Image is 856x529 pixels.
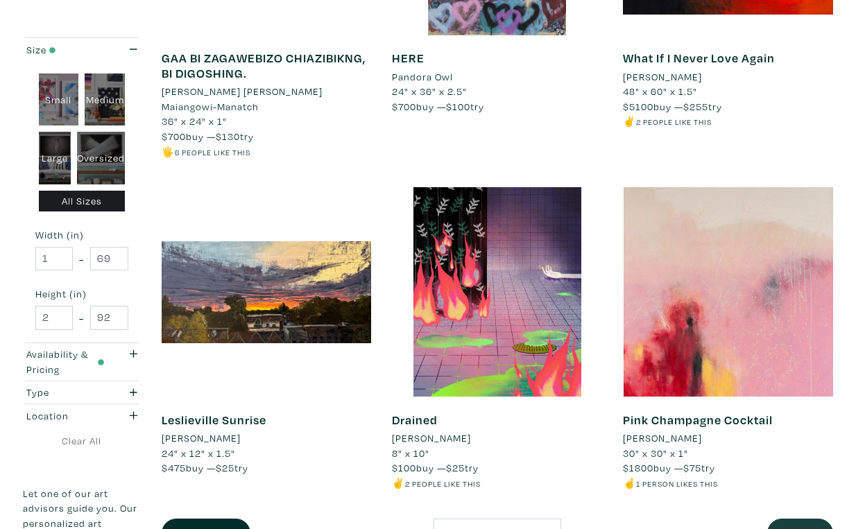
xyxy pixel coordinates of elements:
small: 2 people like this [636,116,712,127]
a: GAA BI ZAGAWEBIZO CHIAZIBIKNG, BI DIGOSHING. [162,50,366,81]
span: buy — try [623,100,722,113]
li: [PERSON_NAME] [623,69,702,85]
span: 48" x 60" x 1.5" [623,85,697,98]
div: Availability & Pricing [26,347,105,376]
li: ✌️ [392,476,602,491]
span: $1800 [623,461,653,474]
a: [PERSON_NAME] [392,431,602,446]
a: Clear All [23,433,141,449]
button: Size [23,38,141,61]
small: 2 people like this [405,478,481,489]
span: $5100 [623,100,653,113]
span: - [79,250,84,268]
div: Small [39,73,79,126]
small: Height (in) [35,289,128,299]
a: [PERSON_NAME] [162,431,372,446]
li: 🖐️ [162,144,372,159]
span: buy — try [392,461,479,474]
div: Size [26,42,105,58]
span: buy — try [162,461,248,474]
button: Type [23,381,141,404]
div: Medium [85,73,125,126]
span: buy — try [392,100,484,113]
span: $475 [162,461,186,474]
span: 8" x 10" [392,446,429,460]
li: Pandora Owl [392,69,453,85]
span: buy — try [623,461,715,474]
button: Location [23,404,141,427]
span: 36" x 24" x 1" [162,114,227,128]
span: $130 [216,130,240,143]
span: 24" x 12" x 1.5" [162,446,235,460]
li: ☝️ [623,476,833,491]
a: Leslieville Sunrise [162,412,266,428]
a: [PERSON_NAME] [623,69,833,85]
span: $25 [446,461,465,474]
div: All Sizes [39,191,126,212]
li: [PERSON_NAME] [392,431,471,446]
span: 30" x 30" x 1" [623,446,688,460]
span: $100 [392,461,416,474]
span: $25 [216,461,234,474]
a: What If I Never Love Again [623,50,775,66]
span: $255 [683,100,708,113]
small: 6 people like this [175,147,250,157]
div: Type [26,385,105,400]
small: Width (in) [35,230,128,240]
a: [PERSON_NAME] [PERSON_NAME] Maiangowi-Manatch [162,84,372,114]
span: $100 [446,100,470,113]
div: Oversized [77,132,125,184]
span: buy — try [162,130,254,143]
a: Drained [392,412,438,428]
a: HERE [392,50,425,66]
li: [PERSON_NAME] [162,431,241,446]
span: 24" x 36" x 2.5" [392,85,467,98]
span: $700 [392,100,416,113]
div: Large [39,132,71,184]
div: Location [26,408,105,424]
li: [PERSON_NAME] [623,431,702,446]
small: 1 person likes this [636,478,718,489]
span: - [79,309,84,327]
button: Availability & Pricing [23,343,141,381]
span: $75 [683,461,701,474]
a: Pandora Owl [392,69,602,85]
a: [PERSON_NAME] [623,431,833,446]
a: Pink Champagne Cocktail [623,412,773,428]
li: ✌️ [623,114,833,129]
span: $700 [162,130,186,143]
